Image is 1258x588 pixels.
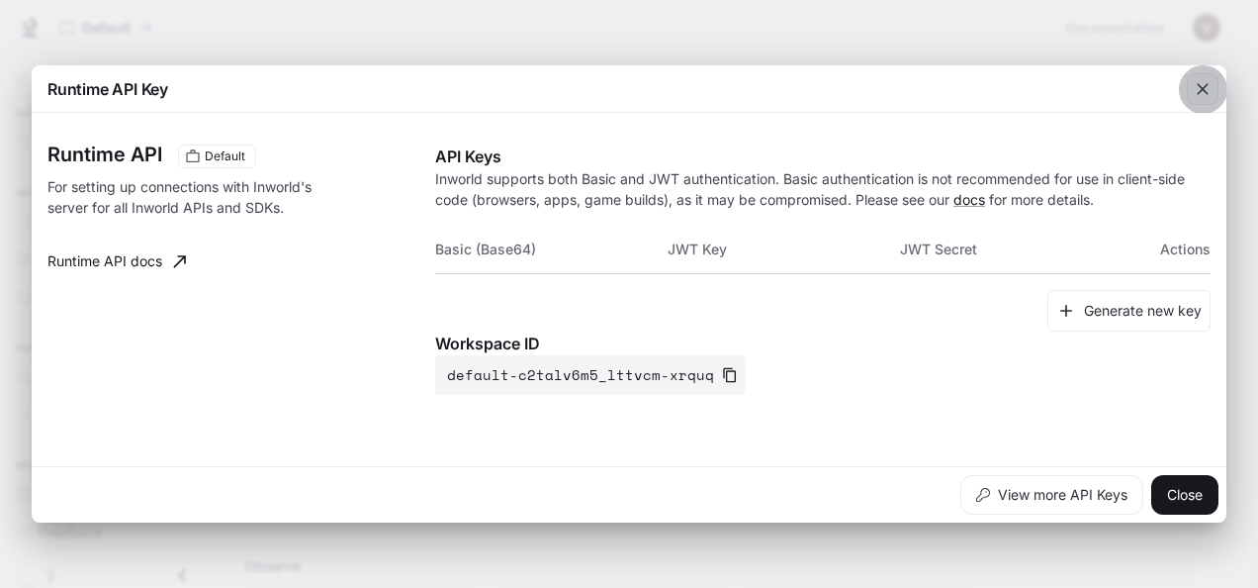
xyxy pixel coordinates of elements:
button: Generate new key [1047,290,1211,333]
a: Runtime API docs [40,242,194,281]
p: Runtime API Key [47,77,168,101]
p: API Keys [435,145,1211,168]
button: Close [1151,475,1218,515]
a: docs [953,191,985,208]
div: These keys will apply to your current workspace only [178,145,256,168]
span: Default [197,147,253,165]
th: JWT Key [668,226,900,273]
th: Basic (Base64) [435,226,668,273]
p: Workspace ID [435,332,1211,355]
h3: Runtime API [47,145,162,164]
button: default-c2talv6m5_lttvcm-xrquq [435,355,746,395]
th: Actions [1133,226,1211,273]
p: Inworld supports both Basic and JWT authentication. Basic authentication is not recommended for u... [435,168,1211,210]
button: View more API Keys [960,475,1143,515]
th: JWT Secret [900,226,1132,273]
p: For setting up connections with Inworld's server for all Inworld APIs and SDKs. [47,176,326,218]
